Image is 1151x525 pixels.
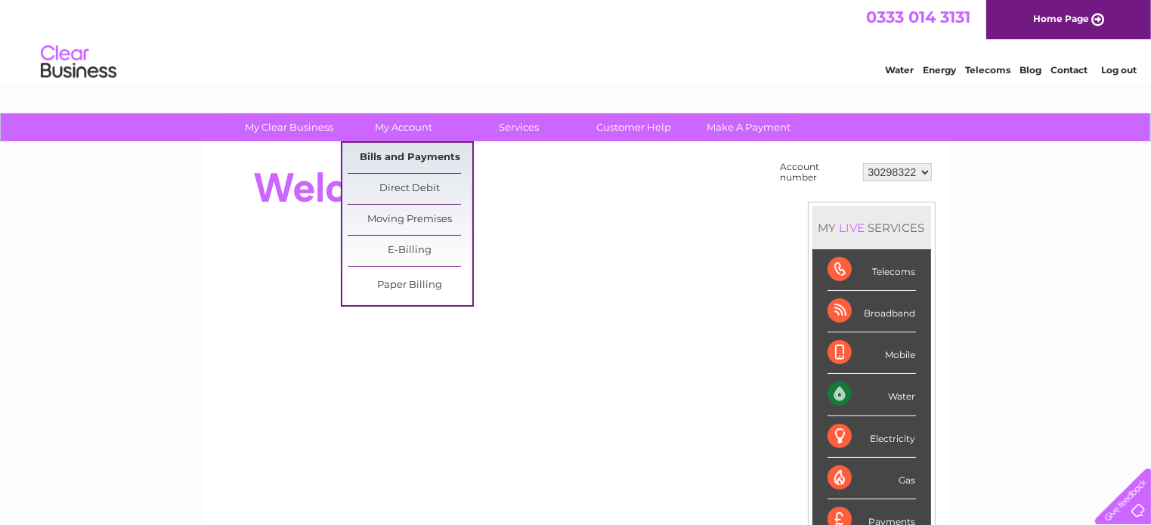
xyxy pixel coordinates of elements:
a: Services [456,113,581,141]
a: Blog [1020,64,1041,76]
a: Contact [1050,64,1088,76]
div: Electricity [828,416,916,458]
a: Log out [1101,64,1137,76]
div: LIVE [837,221,868,235]
img: logo.png [40,39,117,85]
a: Moving Premises [348,205,472,235]
a: Direct Debit [348,174,472,204]
a: Customer Help [571,113,696,141]
a: My Account [342,113,466,141]
div: Water [828,374,916,415]
a: Telecoms [965,64,1010,76]
a: 0333 014 3131 [866,8,970,26]
a: E-Billing [348,236,472,266]
a: Paper Billing [348,270,472,301]
a: Bills and Payments [348,143,472,173]
div: Clear Business is a trading name of Verastar Limited (registered in [GEOGRAPHIC_DATA] No. 3667643... [219,8,933,73]
a: Energy [923,64,956,76]
div: Mobile [828,332,916,374]
a: Make A Payment [686,113,811,141]
div: Broadband [828,291,916,332]
a: Water [885,64,914,76]
div: MY SERVICES [812,206,931,249]
td: Account number [777,158,859,187]
a: My Clear Business [227,113,351,141]
div: Telecoms [828,249,916,291]
div: Gas [828,458,916,499]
